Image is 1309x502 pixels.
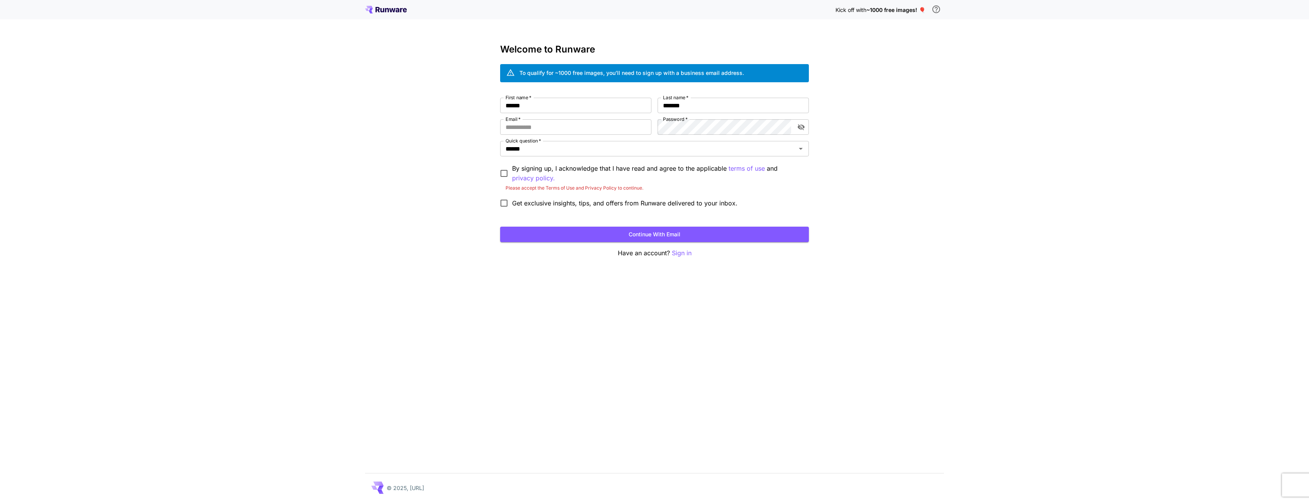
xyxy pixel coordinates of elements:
span: Get exclusive insights, tips, and offers from Runware delivered to your inbox. [512,198,737,208]
button: By signing up, I acknowledge that I have read and agree to the applicable and privacy policy. [729,164,765,173]
label: Password [663,116,688,122]
h3: Welcome to Runware [500,44,809,55]
label: Quick question [506,137,541,144]
div: To qualify for ~1000 free images, you’ll need to sign up with a business email address. [519,69,744,77]
label: Email [506,116,521,122]
p: privacy policy. [512,173,555,183]
button: Continue with email [500,227,809,243]
p: Have an account? [500,248,809,258]
p: By signing up, I acknowledge that I have read and agree to the applicable and [512,164,803,183]
p: © 2025, [URL] [387,484,424,492]
span: Kick off with [835,7,866,13]
p: Please accept the Terms of Use and Privacy Policy to continue. [506,184,803,192]
label: Last name [663,94,688,101]
button: By signing up, I acknowledge that I have read and agree to the applicable terms of use and [512,173,555,183]
label: First name [506,94,531,101]
span: ~1000 free images! 🎈 [866,7,925,13]
button: Sign in [672,248,692,258]
p: terms of use [729,164,765,173]
button: In order to qualify for free credit, you need to sign up with a business email address and click ... [928,2,944,17]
